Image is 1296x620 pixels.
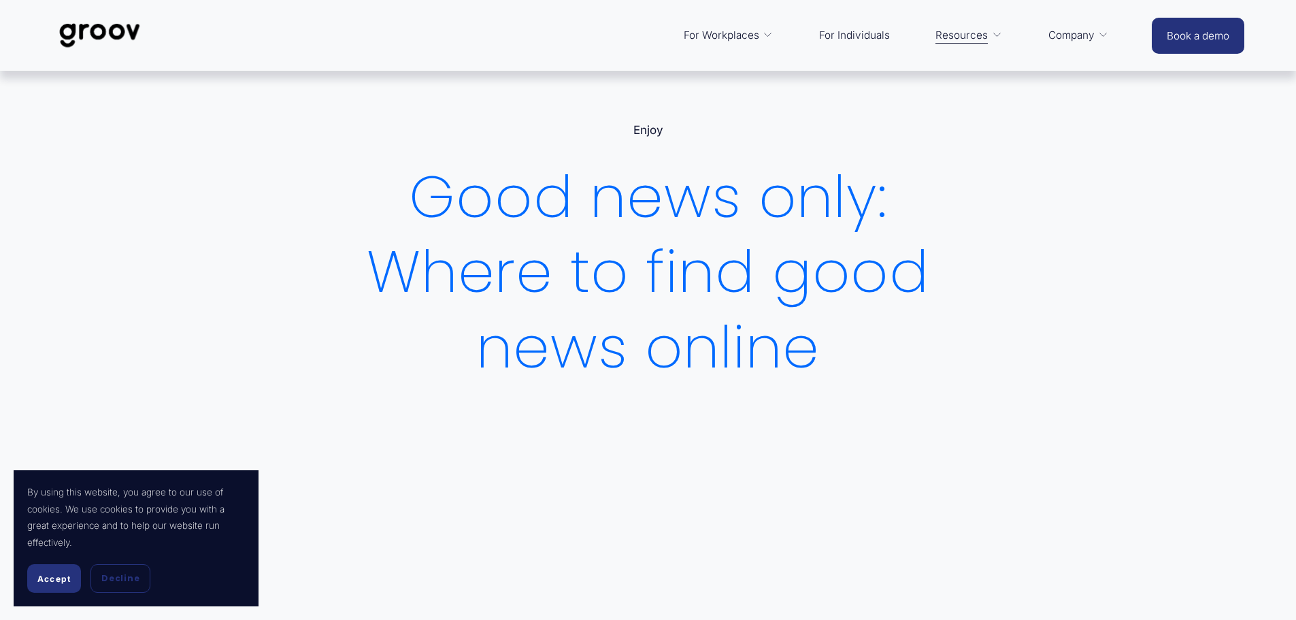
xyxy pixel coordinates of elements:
[1042,19,1116,52] a: folder dropdown
[812,19,897,52] a: For Individuals
[935,26,988,45] span: Resources
[684,26,759,45] span: For Workplaces
[1152,18,1244,54] a: Book a demo
[52,13,148,58] img: Groov | Workplace Science Platform | Unlock Performance | Drive Results
[14,470,259,606] section: Cookie banner
[677,19,780,52] a: folder dropdown
[929,19,1009,52] a: folder dropdown
[27,564,81,593] button: Accept
[37,574,71,584] span: Accept
[633,123,663,137] a: Enjoy
[90,564,150,593] button: Decline
[350,160,946,386] h1: Good news only: Where to find good news online
[101,572,139,585] span: Decline
[27,484,245,551] p: By using this website, you agree to our use of cookies. We use cookies to provide you with a grea...
[1048,26,1095,45] span: Company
